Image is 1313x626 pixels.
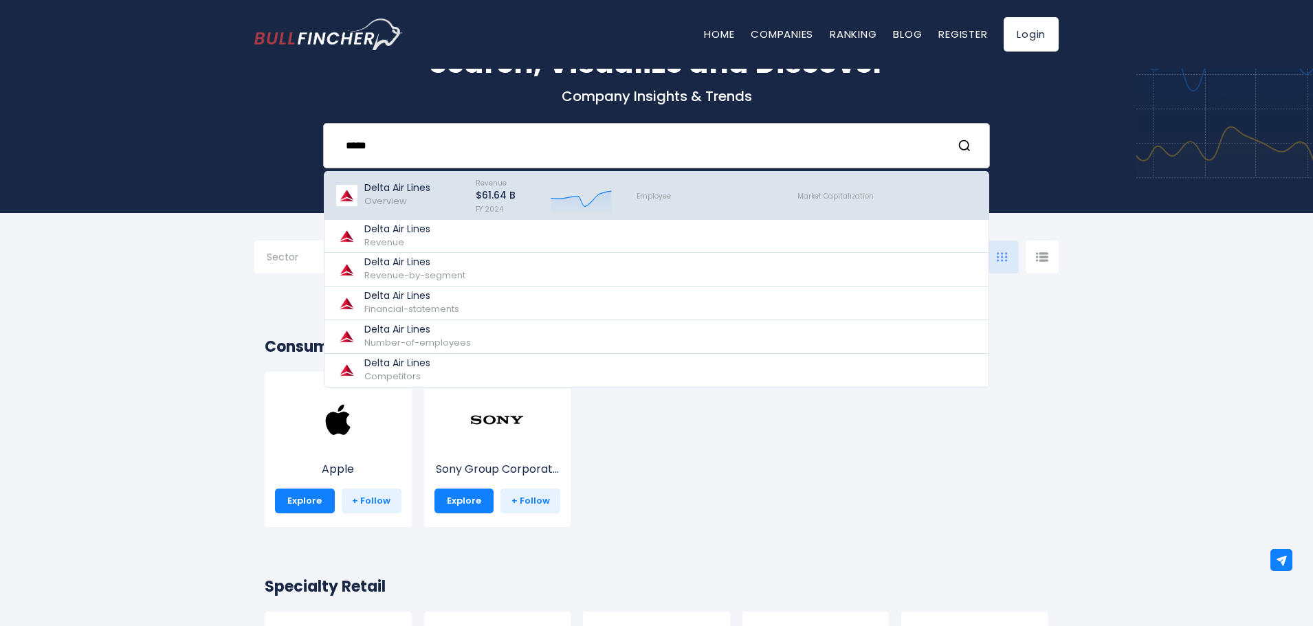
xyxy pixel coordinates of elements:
p: Delta Air Lines [364,256,465,268]
p: Delta Air Lines [364,182,430,194]
a: Delta Air Lines Competitors [324,354,989,387]
p: Apple [275,461,401,478]
img: Bullfincher logo [254,19,403,50]
a: Companies [751,27,813,41]
span: Market Capitalization [797,191,874,201]
p: Company Insights & Trends [254,87,1059,105]
a: Delta Air Lines Revenue [324,220,989,254]
p: Delta Air Lines [364,223,430,235]
span: Revenue [476,178,507,188]
p: Delta Air Lines [364,324,471,335]
a: Apple [275,418,401,478]
a: Login [1004,17,1059,52]
img: SONY.png [470,392,525,447]
p: Sony Group Corporation [434,461,561,478]
img: icon-comp-grid.svg [997,252,1008,262]
a: Delta Air Lines Revenue-by-segment [324,253,989,287]
a: Delta Air Lines Financial-statements [324,287,989,320]
h2: Consumer Electronics [265,335,1048,358]
h2: Specialty Retail [265,575,1048,598]
a: Blog [893,27,922,41]
span: Overview [364,194,407,208]
input: Selection [267,246,355,271]
p: $61.64 B [476,190,516,201]
img: AAPL.png [311,392,366,447]
a: Register [938,27,987,41]
a: Home [704,27,734,41]
a: Sony Group Corporat... [434,418,561,478]
a: Delta Air Lines Overview Revenue $61.64 B FY 2024 Employee Market Capitalization [324,172,989,220]
button: Search [958,137,975,155]
span: Employee [637,191,671,201]
a: Explore [275,489,335,513]
span: Sector [267,251,298,263]
a: + Follow [500,489,560,513]
span: Revenue-by-segment [364,269,465,282]
a: Delta Air Lines Number-of-employees [324,320,989,354]
span: Financial-statements [364,302,459,315]
span: FY 2024 [476,204,503,214]
span: Competitors [364,370,421,383]
a: Explore [434,489,494,513]
a: Go to homepage [254,19,402,50]
a: Ranking [830,27,876,41]
img: icon-comp-list-view.svg [1036,252,1048,262]
span: Number-of-employees [364,336,471,349]
p: Delta Air Lines [364,290,459,302]
span: Revenue [364,236,404,249]
a: + Follow [342,489,401,513]
p: Delta Air Lines [364,357,430,369]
